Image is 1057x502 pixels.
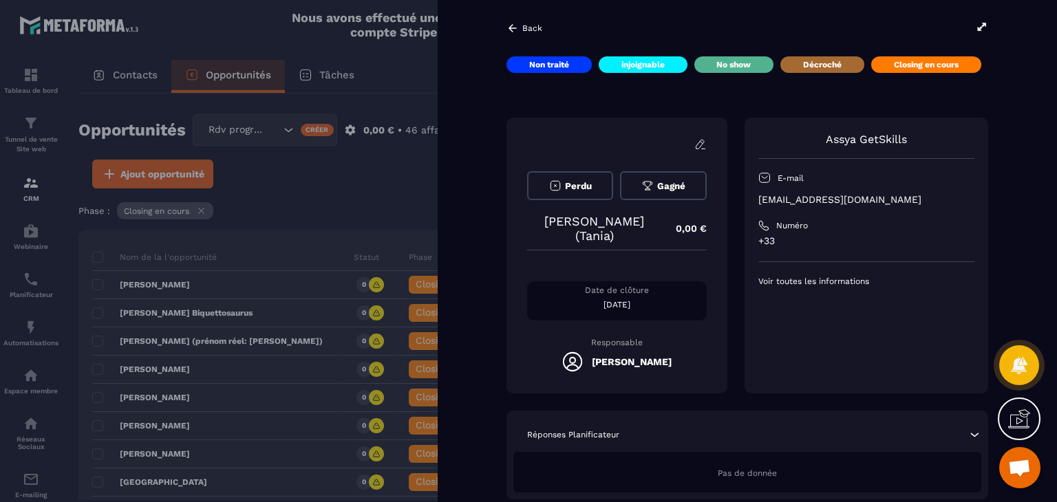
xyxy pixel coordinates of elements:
[620,171,706,200] button: Gagné
[527,171,613,200] button: Perdu
[662,215,707,242] p: 0,00 €
[522,23,542,33] p: Back
[527,299,707,310] p: [DATE]
[758,276,974,287] p: Voir toutes les informations
[803,59,842,70] p: Décroché
[527,338,707,347] p: Responsable
[527,285,707,296] p: Date de clôture
[529,59,569,70] p: Non traité
[565,181,592,191] span: Perdu
[894,59,959,70] p: Closing en cours
[826,133,907,146] a: Assya GetSkills
[527,214,662,243] p: [PERSON_NAME] (Tania)
[778,173,804,184] p: E-mail
[776,220,808,231] p: Numéro
[621,59,665,70] p: injoignable
[657,181,685,191] span: Gagné
[592,356,672,367] h5: [PERSON_NAME]
[758,193,974,206] p: [EMAIL_ADDRESS][DOMAIN_NAME]
[716,59,751,70] p: No show
[718,468,777,478] span: Pas de donnée
[758,234,974,248] p: +33
[527,429,619,440] p: Réponses Planificateur
[999,447,1040,488] div: Ouvrir le chat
